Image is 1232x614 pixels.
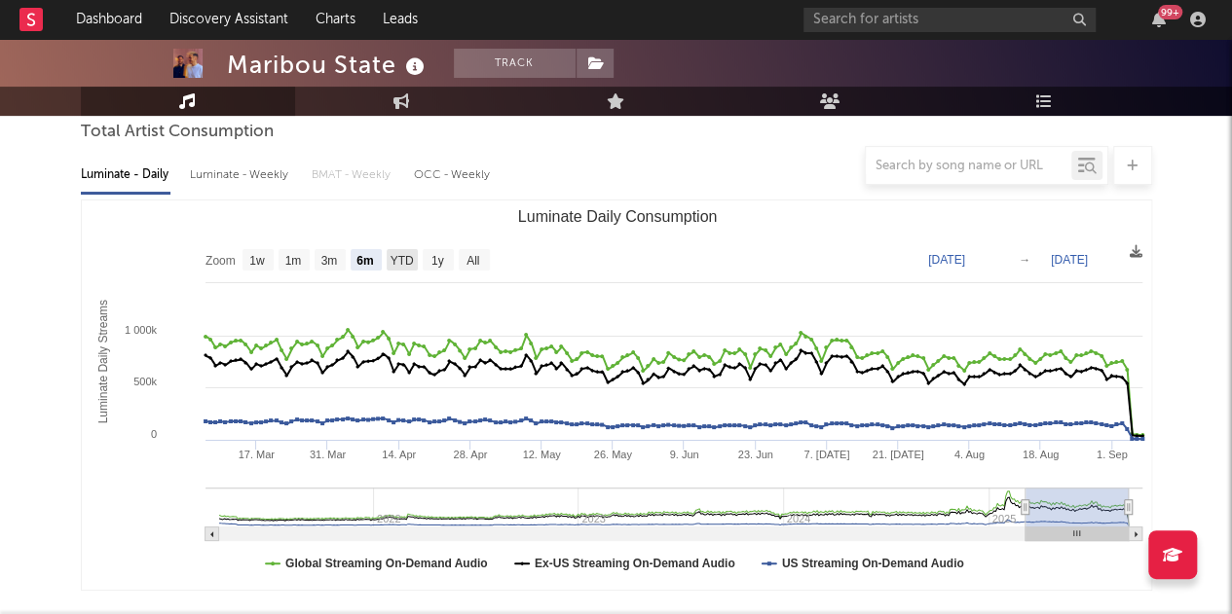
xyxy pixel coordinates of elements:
[249,254,265,268] text: 1w
[430,254,443,268] text: 1y
[1152,12,1166,27] button: 99+
[928,253,965,267] text: [DATE]
[96,300,110,423] text: Luminate Daily Streams
[390,254,413,268] text: YTD
[82,200,1152,590] svg: Luminate Daily Consumption
[1022,449,1058,460] text: 18. Aug
[803,449,849,460] text: 7. [DATE]
[1051,253,1088,267] text: [DATE]
[737,449,772,460] text: 23. Jun
[781,557,963,570] text: US Streaming On-Demand Audio
[382,449,416,460] text: 14. Apr
[320,254,337,268] text: 3m
[1158,5,1182,19] div: 99 +
[133,376,157,387] text: 500k
[803,8,1096,32] input: Search for artists
[1096,449,1127,460] text: 1. Sep
[227,49,429,81] div: Maribou State
[453,449,487,460] text: 28. Apr
[467,254,479,268] text: All
[593,449,632,460] text: 26. May
[124,324,157,336] text: 1 000k
[150,428,156,440] text: 0
[284,254,301,268] text: 1m
[309,449,346,460] text: 31. Mar
[356,254,373,268] text: 6m
[669,449,698,460] text: 9. Jun
[866,159,1071,174] input: Search by song name or URL
[534,557,734,570] text: Ex-US Streaming On-Demand Audio
[238,449,275,460] text: 17. Mar
[872,449,923,460] text: 21. [DATE]
[517,208,717,225] text: Luminate Daily Consumption
[953,449,984,460] text: 4. Aug
[285,557,488,570] text: Global Streaming On-Demand Audio
[522,449,561,460] text: 12. May
[81,121,274,144] span: Total Artist Consumption
[454,49,576,78] button: Track
[1019,253,1030,267] text: →
[205,254,236,268] text: Zoom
